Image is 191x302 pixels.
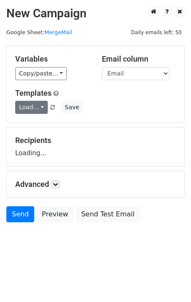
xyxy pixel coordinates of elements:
[15,180,176,189] h5: Advanced
[15,54,89,64] h5: Variables
[15,136,176,145] h5: Recipients
[36,206,74,222] a: Preview
[128,28,185,37] span: Daily emails left: 50
[6,29,72,35] small: Google Sheet:
[6,6,185,21] h2: New Campaign
[6,206,34,222] a: Send
[15,101,48,114] a: Load...
[15,67,67,80] a: Copy/paste...
[44,29,72,35] a: MergeMail
[76,206,140,222] a: Send Test Email
[61,101,83,114] button: Save
[128,29,185,35] a: Daily emails left: 50
[15,89,52,97] a: Templates
[102,54,176,64] h5: Email column
[15,136,176,158] div: Loading...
